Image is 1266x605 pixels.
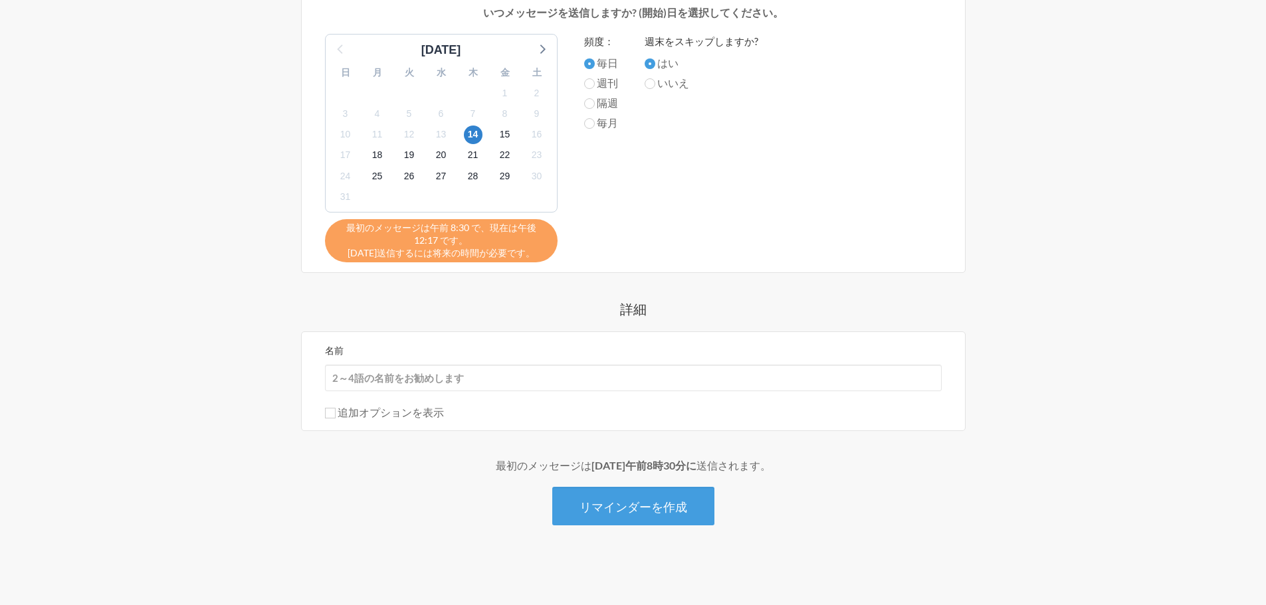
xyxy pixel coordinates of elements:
font: 送信されます。 [696,459,771,472]
span: 2025年9月1日月曜日 [496,84,514,102]
span: 2025年9月11日木曜日 [368,126,387,144]
font: 7 [471,108,476,119]
font: いいえ [657,76,689,89]
font: 20 [436,149,447,160]
input: いいえ [645,78,655,89]
input: 毎月 [584,118,595,129]
font: 金 [500,67,510,78]
span: 2025年9月16日火曜日 [528,126,546,144]
span: 2025年9月18日木曜日 [368,146,387,165]
span: 2025年9月7日日曜日 [464,105,482,124]
font: 最初のメッセージは [496,459,591,472]
font: 追加オプションを表示 [338,406,444,418]
font: 23 [532,149,542,160]
font: 名前 [325,345,344,356]
font: 16 [532,129,542,139]
span: 2025年9月17日水曜日 [336,146,355,165]
span: 2025年9月26日金曜日 [400,167,419,185]
span: 2025年9月20日土曜日 [432,146,451,165]
font: はい [657,56,679,69]
span: 2025年9月5日金曜日 [400,105,419,124]
span: 2025年9月30日火曜日 [528,167,546,185]
font: 頻度： [584,35,614,47]
font: 18 [372,149,383,160]
span: 2025年9月10日水曜日 [336,126,355,144]
font: 14 [468,129,478,139]
span: 2025年9月12日金曜日 [400,126,419,144]
font: 4 [375,108,380,119]
span: 2025年9月2日火曜日 [528,84,546,102]
input: 週刊 [584,78,595,89]
font: 15 [500,129,510,139]
font: 11 [372,129,383,139]
span: 2025年9月3日水曜日 [336,105,355,124]
font: 30 [532,171,542,181]
font: 19 [404,149,415,160]
font: 10 [340,129,351,139]
font: 29 [500,171,510,181]
span: 2025年9月22日月曜日 [496,146,514,165]
span: 2025年9月25日木曜日 [368,167,387,185]
span: 2025年9月28日日曜日 [464,167,482,185]
font: 木 [469,67,478,78]
span: 2025年9月19日金曜日 [400,146,419,165]
font: 25 [372,171,383,181]
span: 2025年9月23日火曜日 [528,146,546,165]
font: 21 [468,149,478,160]
input: 2～4語の名前をお勧めします [325,365,942,391]
span: 2025年10月1日水曜日 [336,187,355,206]
font: 17 [340,149,351,160]
span: 2025年9月21日日曜日 [464,146,482,165]
font: 8 [502,108,508,119]
font: 週末をスキップしますか? [645,35,758,47]
font: [DATE]午前8時30分に [591,459,696,472]
input: はい [645,58,655,69]
span: 2025年9月8日月曜日 [496,105,514,124]
input: 隔週 [584,98,595,109]
span: 2025年9月15日月曜日 [496,126,514,144]
span: 2025年9月13日土曜日 [432,126,451,144]
font: 詳細 [620,301,647,317]
input: 追加オプションを表示 [325,408,336,418]
font: 3 [343,108,348,119]
font: 12 [404,129,415,139]
font: 28 [468,171,478,181]
font: リマインダーを作成 [580,499,687,514]
font: 土 [532,67,542,78]
font: 週刊 [597,76,618,89]
font: 日 [341,67,350,78]
font: 13 [436,129,447,139]
font: 毎月 [597,116,618,129]
font: [DATE] [421,43,461,56]
span: 2025年9月24日水曜日 [336,167,355,185]
font: 31 [340,191,351,202]
span: 2025年9月6日土曜日 [432,105,451,124]
font: 火 [405,67,414,78]
font: [DATE]送信するには将来の時間が必要です。 [348,247,535,258]
font: 最初のメッセージは午前 8:30 で、現在は午後 12:17 です。 [346,222,536,246]
span: 2025年9月14日日曜日 [464,126,482,144]
font: 5 [407,108,412,119]
span: 2025年9月29日月曜日 [496,167,514,185]
input: 毎日 [584,58,595,69]
font: 水 [437,67,446,78]
span: 2025年9月27日土曜日 [432,167,451,185]
font: 毎日 [597,56,618,69]
font: 9 [534,108,540,119]
font: 6 [439,108,444,119]
font: 2 [534,88,540,98]
font: 26 [404,171,415,181]
font: いつメッセージを送信しますか? (開始)日を選択してください。 [483,6,784,19]
font: 24 [340,171,351,181]
font: 1 [502,88,508,98]
font: 27 [436,171,447,181]
span: 2025年9月4日木曜日 [368,105,387,124]
font: 月 [373,67,382,78]
span: 2025年9月9日火曜日 [528,105,546,124]
font: 隔週 [597,96,618,109]
button: リマインダーを作成 [552,487,714,525]
font: 22 [500,149,510,160]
